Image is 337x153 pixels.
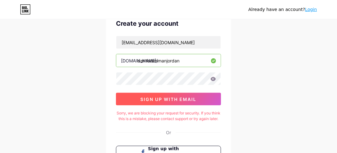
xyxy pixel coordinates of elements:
div: Create your account [116,19,221,28]
button: sign up with email [116,93,221,105]
a: Login [305,7,317,12]
div: [DOMAIN_NAME]/ [121,57,158,64]
input: Email [116,36,221,49]
input: username [116,54,221,67]
div: Sorry, we are blocking your request for security. If you think this is a mistake, please contact ... [116,110,221,122]
div: Already have an account? [249,6,317,13]
span: sign up with email [141,97,197,102]
div: Or [166,129,171,136]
